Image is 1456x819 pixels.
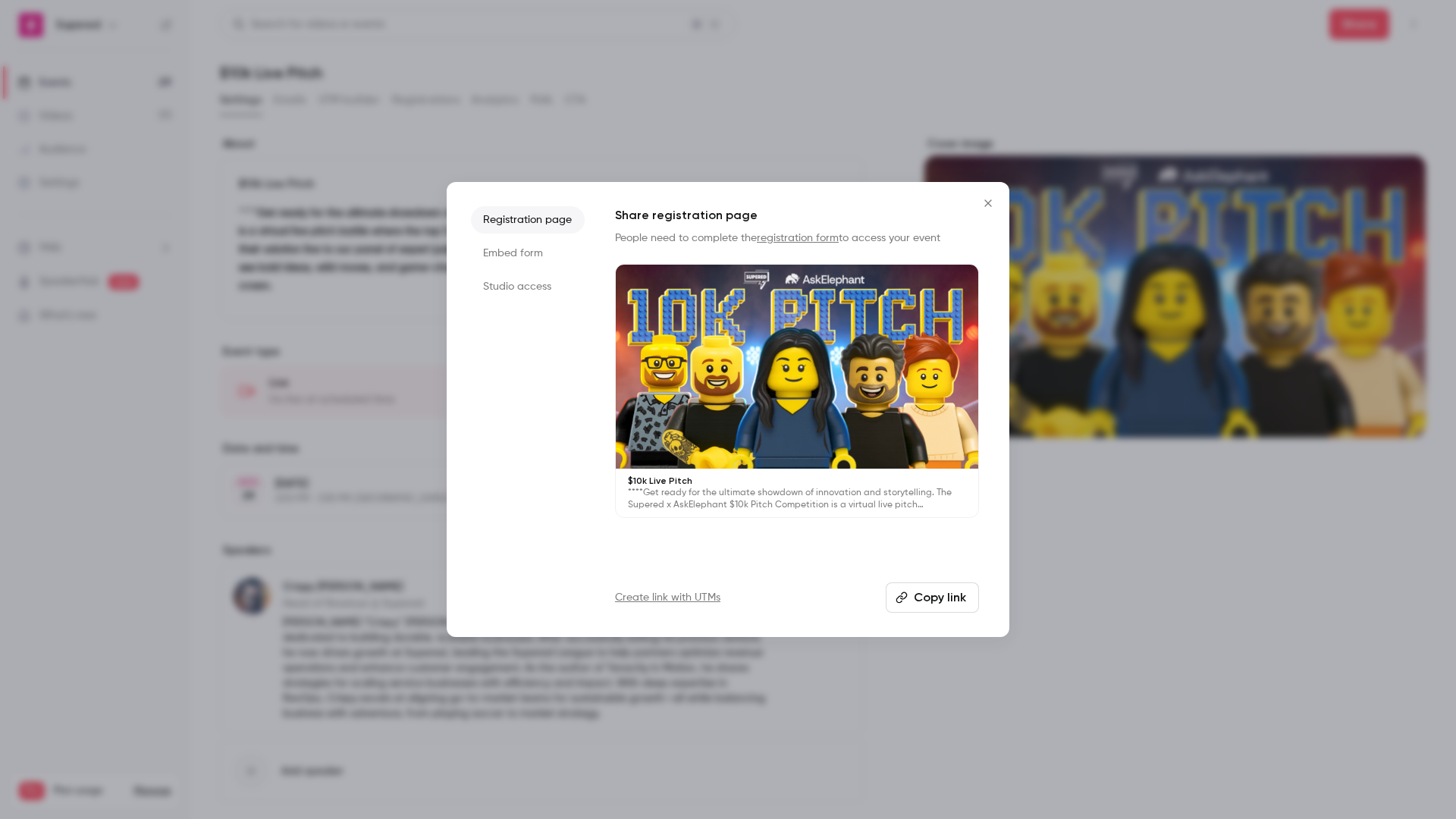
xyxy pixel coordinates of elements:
[615,231,979,246] p: People need to complete the to access your event
[471,273,585,300] li: Studio access
[471,206,585,234] li: Registration page
[615,264,979,518] a: $10k Live Pitch** **Get ready for the ultimate showdown of innovation and storytelling. The Super...
[615,590,720,605] a: Create link with UTMs
[628,487,966,511] p: **﻿**Get ready for the ultimate showdown of innovation and storytelling. The Supered x AskElephan...
[973,188,1003,218] button: Close
[886,582,979,613] button: Copy link
[615,206,979,224] h1: Share registration page
[471,240,585,267] li: Embed form
[757,233,839,243] a: registration form
[628,475,966,487] p: $10k Live Pitch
